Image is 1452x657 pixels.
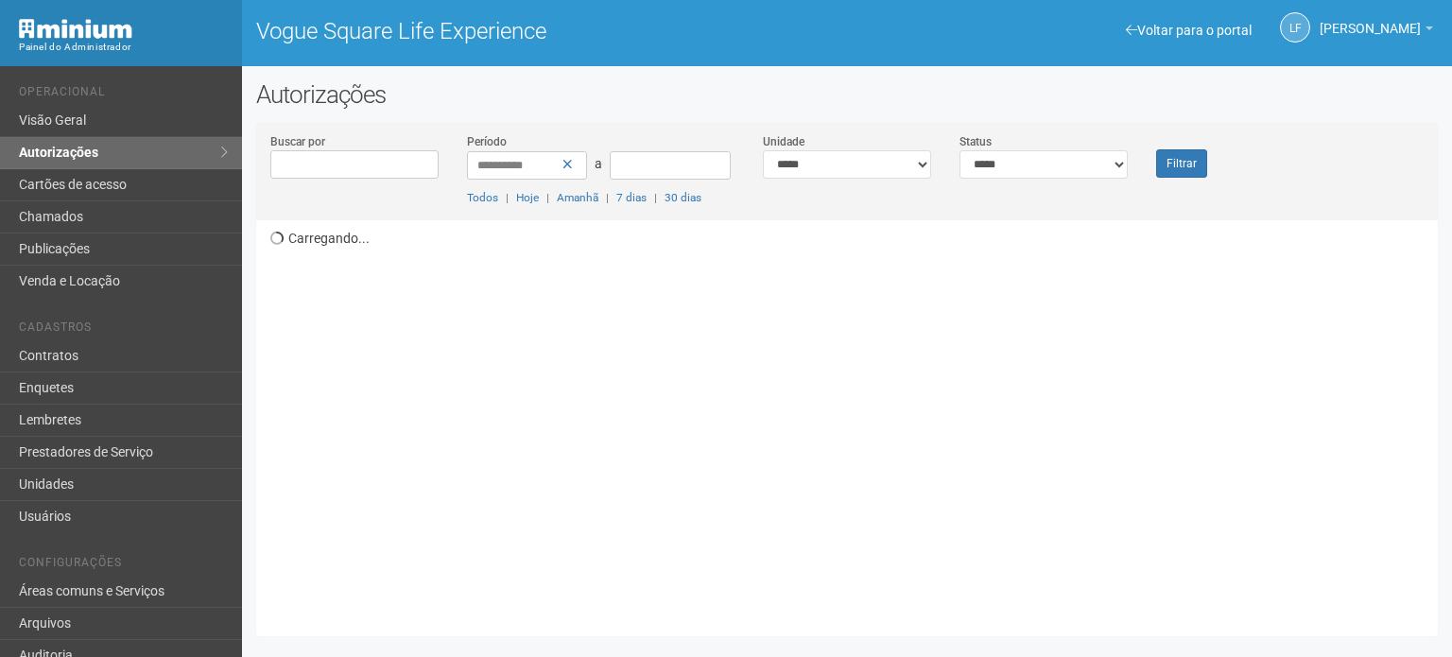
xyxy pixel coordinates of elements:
a: Voltar para o portal [1126,23,1252,38]
div: Carregando... [270,220,1438,622]
h1: Vogue Square Life Experience [256,19,833,43]
a: 30 dias [665,191,701,204]
span: | [546,191,549,204]
a: [PERSON_NAME] [1320,24,1433,39]
label: Buscar por [270,133,325,150]
li: Cadastros [19,320,228,340]
a: LF [1280,12,1310,43]
div: Painel do Administrador [19,39,228,56]
span: a [595,156,602,171]
span: | [606,191,609,204]
span: | [654,191,657,204]
label: Unidade [763,133,804,150]
a: Amanhã [557,191,598,204]
button: Filtrar [1156,149,1207,178]
img: Minium [19,19,132,39]
a: 7 dias [616,191,647,204]
span: Letícia Florim [1320,3,1421,36]
a: Hoje [516,191,539,204]
label: Status [959,133,992,150]
label: Período [467,133,507,150]
h2: Autorizações [256,80,1438,109]
a: Todos [467,191,498,204]
span: | [506,191,509,204]
li: Operacional [19,85,228,105]
li: Configurações [19,556,228,576]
